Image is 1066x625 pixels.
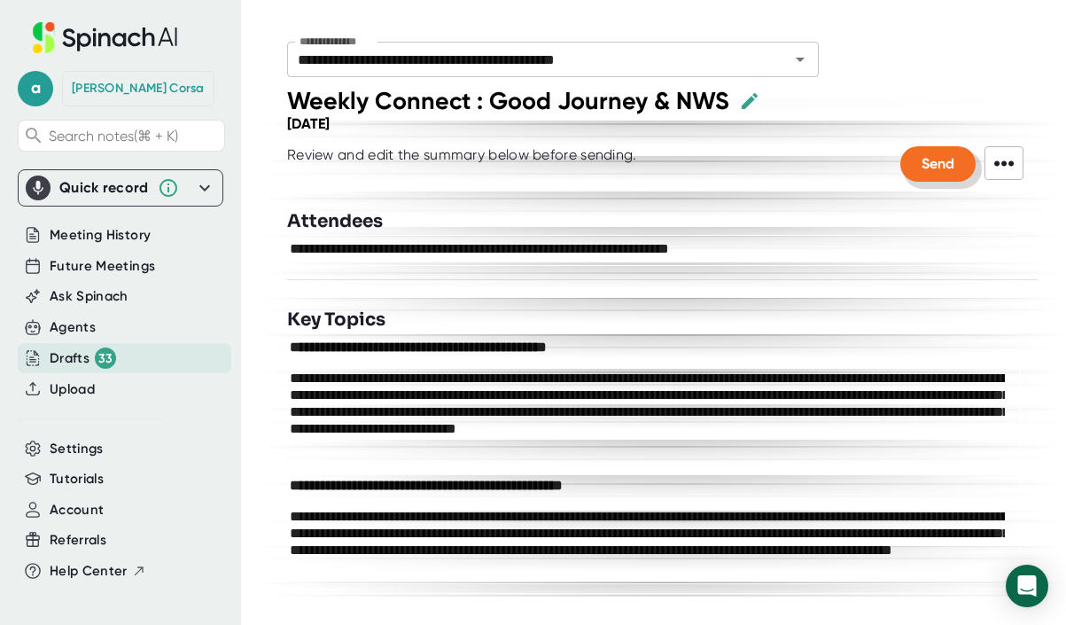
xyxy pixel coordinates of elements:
[50,439,104,459] button: Settings
[984,146,1023,180] span: •••
[50,379,95,400] button: Upload
[72,81,205,97] div: Amy Corsa
[26,170,215,206] div: Quick record
[50,256,155,277] button: Future Meetings
[287,208,383,235] h3: Attendees
[287,146,637,182] div: Review and edit the summary below before sending.
[18,71,53,106] span: a
[50,530,106,551] button: Referrals
[50,317,96,338] button: Agents
[50,561,146,582] button: Help Center
[49,128,178,145] span: Search notes (⌘ + K)
[95,348,116,369] div: 33
[1006,565,1048,607] div: Open Intercom Messenger
[287,115,330,132] div: [DATE]
[788,47,813,72] button: Open
[900,146,976,182] button: Send
[50,348,116,369] button: Drafts 33
[50,561,128,582] span: Help Center
[50,225,151,246] button: Meeting History
[50,348,116,369] div: Drafts
[50,286,128,307] button: Ask Spinach
[287,86,729,115] div: Weekly Connect : Good Journey & NWS
[50,500,104,520] button: Account
[287,307,385,333] h3: Key Topics
[922,155,954,172] span: Send
[59,179,149,197] div: Quick record
[50,469,104,489] button: Tutorials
